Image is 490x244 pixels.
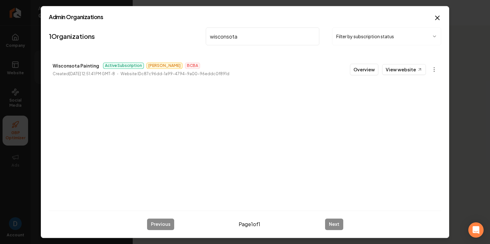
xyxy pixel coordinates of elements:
span: BCBA [185,62,200,69]
p: Created [53,71,115,77]
span: Active Subscription [103,62,144,69]
a: View website [382,64,426,75]
p: Wisconsota Painting [53,62,99,69]
p: Website ID c87c96dd-1a99-4794-9a00-96eddc0f891d [121,71,229,77]
span: [PERSON_NAME] [146,62,182,69]
input: Search by name or ID [206,27,319,45]
time: [DATE] 12:51:41 PM GMT-8 [69,71,115,76]
a: 1Organizations [49,32,95,41]
h2: Admin Organizations [49,14,441,20]
button: Overview [350,64,378,75]
span: Page 1 of 1 [239,220,260,228]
